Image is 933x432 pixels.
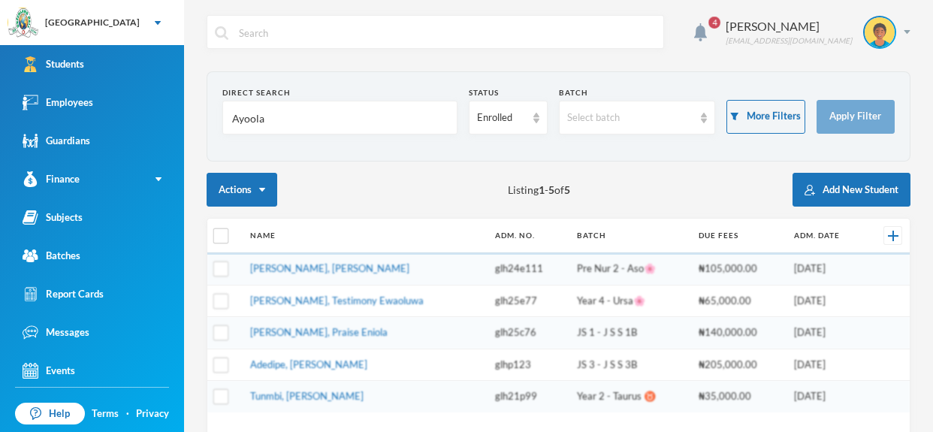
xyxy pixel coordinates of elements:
[569,317,691,349] td: JS 1 - J S S 1B
[726,17,852,35] div: [PERSON_NAME]
[793,173,910,207] button: Add New Student
[787,381,865,412] td: [DATE]
[488,349,569,381] td: glhp123
[488,381,569,412] td: glh21p99
[126,406,129,421] div: ·
[23,210,83,225] div: Subjects
[23,248,80,264] div: Batches
[136,406,169,421] a: Privacy
[564,183,570,196] b: 5
[726,100,805,134] button: More Filters
[23,133,90,149] div: Guardians
[569,285,691,317] td: Year 4 - Ursa🌸
[92,406,119,421] a: Terms
[817,100,895,134] button: Apply Filter
[215,26,228,40] img: search
[569,219,691,253] th: Batch
[207,173,277,207] button: Actions
[23,171,80,187] div: Finance
[539,183,545,196] b: 1
[23,95,93,110] div: Employees
[23,363,75,379] div: Events
[691,253,787,285] td: ₦105,000.00
[45,16,140,29] div: [GEOGRAPHIC_DATA]
[488,253,569,285] td: glh24e111
[250,295,424,307] a: [PERSON_NAME], Testimony Ewaoluwa
[8,8,38,38] img: logo
[726,35,852,47] div: [EMAIL_ADDRESS][DOMAIN_NAME]
[865,17,895,47] img: STUDENT
[469,87,547,98] div: Status
[787,317,865,349] td: [DATE]
[567,110,694,125] div: Select batch
[250,390,364,402] a: Tunmbi, [PERSON_NAME]
[559,87,716,98] div: Batch
[23,56,84,72] div: Students
[231,101,449,135] input: Name, Admin No, Phone number, Email Address
[569,253,691,285] td: Pre Nur 2 - Aso🌸
[243,219,488,253] th: Name
[548,183,554,196] b: 5
[787,253,865,285] td: [DATE]
[691,219,787,253] th: Due Fees
[508,182,570,198] span: Listing - of
[488,219,569,253] th: Adm. No.
[691,317,787,349] td: ₦140,000.00
[888,231,898,241] img: +
[250,358,367,370] a: Adedipe, [PERSON_NAME]
[787,349,865,381] td: [DATE]
[691,349,787,381] td: ₦205,000.00
[708,17,720,29] span: 4
[15,403,85,425] a: Help
[23,286,104,302] div: Report Cards
[787,219,865,253] th: Adm. Date
[569,381,691,412] td: Year 2 - Taurus ♉️
[488,317,569,349] td: glh25c76
[488,285,569,317] td: glh25e77
[222,87,457,98] div: Direct Search
[477,110,525,125] div: Enrolled
[691,381,787,412] td: ₦35,000.00
[237,16,656,50] input: Search
[250,326,388,338] a: [PERSON_NAME], Praise Eniola
[787,285,865,317] td: [DATE]
[569,349,691,381] td: JS 3 - J S S 3B
[23,325,89,340] div: Messages
[250,262,409,274] a: [PERSON_NAME], [PERSON_NAME]
[691,285,787,317] td: ₦65,000.00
